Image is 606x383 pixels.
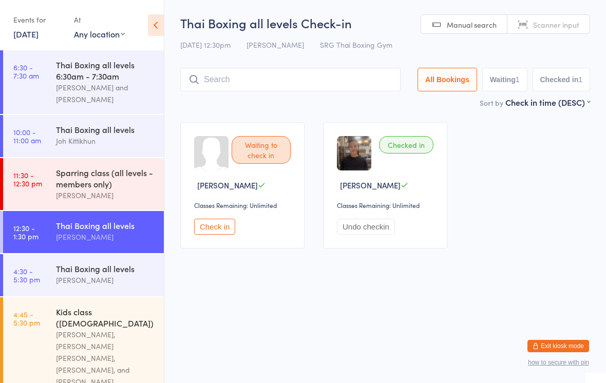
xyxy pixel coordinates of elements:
[505,97,590,108] div: Check in time (DESC)
[3,211,164,253] a: 12:30 -1:30 pmThai Boxing all levels[PERSON_NAME]
[74,11,125,28] div: At
[3,50,164,114] a: 6:30 -7:30 amThai Boxing all levels 6:30am - 7:30am[PERSON_NAME] and [PERSON_NAME]
[527,340,589,352] button: Exit kiosk mode
[56,189,155,201] div: [PERSON_NAME]
[56,135,155,147] div: Joh Kittikhun
[74,28,125,40] div: Any location
[480,98,503,108] label: Sort by
[578,75,582,84] div: 1
[13,128,41,144] time: 10:00 - 11:00 am
[13,11,64,28] div: Events for
[447,20,497,30] span: Manual search
[56,274,155,286] div: [PERSON_NAME]
[13,28,39,40] a: [DATE]
[180,40,231,50] span: [DATE] 12:30pm
[56,82,155,105] div: [PERSON_NAME] and [PERSON_NAME]
[13,267,40,283] time: 4:30 - 5:30 pm
[56,124,155,135] div: Thai Boxing all levels
[13,63,39,80] time: 6:30 - 7:30 am
[56,306,155,329] div: Kids class ([DEMOGRAPHIC_DATA])
[56,167,155,189] div: Sparring class (all levels - members only)
[3,158,164,210] a: 11:30 -12:30 pmSparring class (all levels - members only)[PERSON_NAME]
[3,115,164,157] a: 10:00 -11:00 amThai Boxing all levelsJoh Kittikhun
[56,59,155,82] div: Thai Boxing all levels 6:30am - 7:30am
[180,14,590,31] h2: Thai Boxing all levels Check-in
[337,136,371,170] img: image1719479974.png
[337,201,437,209] div: Classes Remaining: Unlimited
[482,68,527,91] button: Waiting1
[13,171,42,187] time: 11:30 - 12:30 pm
[180,68,401,91] input: Search
[337,219,395,235] button: Undo checkin
[320,40,392,50] span: SRG Thai Boxing Gym
[13,224,39,240] time: 12:30 - 1:30 pm
[418,68,477,91] button: All Bookings
[379,136,433,154] div: Checked in
[528,359,589,366] button: how to secure with pin
[197,180,258,190] span: [PERSON_NAME]
[194,201,294,209] div: Classes Remaining: Unlimited
[3,254,164,296] a: 4:30 -5:30 pmThai Boxing all levels[PERSON_NAME]
[247,40,304,50] span: [PERSON_NAME]
[232,136,291,164] div: Waiting to check in
[56,231,155,243] div: [PERSON_NAME]
[533,20,579,30] span: Scanner input
[516,75,520,84] div: 1
[533,68,591,91] button: Checked in1
[56,263,155,274] div: Thai Boxing all levels
[56,220,155,231] div: Thai Boxing all levels
[13,310,40,327] time: 4:45 - 5:30 pm
[194,219,235,235] button: Check in
[340,180,401,190] span: [PERSON_NAME]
